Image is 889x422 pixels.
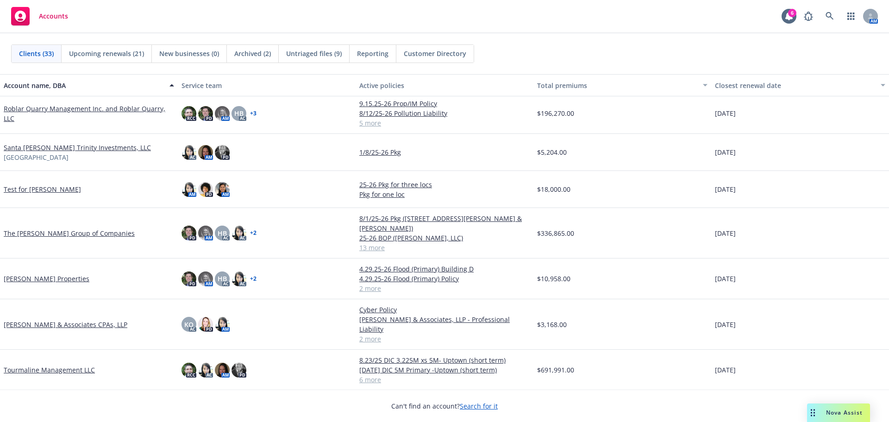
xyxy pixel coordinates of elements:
a: [DATE] DIC 5M Primary -Uptown (short term) [359,365,530,375]
span: $18,000.00 [537,184,570,194]
a: 4.29.25-26 Flood (Primary) Building D [359,264,530,274]
div: Account name, DBA [4,81,164,90]
span: $5,204.00 [537,147,567,157]
a: [PERSON_NAME] Properties [4,274,89,283]
a: Search for it [460,402,498,410]
span: [DATE] [715,108,736,118]
span: Untriaged files (9) [286,49,342,58]
span: Clients (33) [19,49,54,58]
img: photo [182,271,196,286]
span: New businesses (0) [159,49,219,58]
img: photo [198,182,213,197]
img: photo [182,226,196,240]
div: Drag to move [807,403,819,422]
span: [GEOGRAPHIC_DATA] [4,152,69,162]
img: photo [182,363,196,378]
a: [PERSON_NAME] & Associates, LLP - Professional Liability [359,315,530,334]
span: [DATE] [715,184,736,194]
a: 8/12/25-26 Pollution Liability [359,108,530,118]
button: Closest renewal date [711,74,889,96]
a: 5 more [359,118,530,128]
a: 2 more [359,334,530,344]
span: $196,270.00 [537,108,574,118]
img: photo [215,363,230,378]
img: photo [215,145,230,160]
img: photo [215,317,230,332]
a: Test for [PERSON_NAME] [4,184,81,194]
span: [DATE] [715,147,736,157]
img: photo [215,182,230,197]
a: 25-26 BOP ([PERSON_NAME], LLC) [359,233,530,243]
img: photo [198,226,213,240]
a: 8.23/25 DIC 3.225M xs 5M- Uptown (short term) [359,355,530,365]
a: + 2 [250,276,257,282]
span: Customer Directory [404,49,466,58]
span: KO [184,320,194,329]
img: photo [215,106,230,121]
a: The [PERSON_NAME] Group of Companies [4,228,135,238]
span: [DATE] [715,274,736,283]
a: 6 more [359,375,530,384]
a: 4.29.25-26 Flood (Primary) Policy [359,274,530,283]
div: 6 [788,8,796,17]
span: $691,991.00 [537,365,574,375]
span: [DATE] [715,365,736,375]
span: HB [218,274,227,283]
img: photo [198,145,213,160]
a: 1/8/25-26 Pkg [359,147,530,157]
span: [DATE] [715,228,736,238]
img: photo [198,106,213,121]
a: 9.15.25-26 Prop/IM Policy [359,99,530,108]
span: Nova Assist [826,409,863,416]
a: Accounts [7,3,72,29]
div: Active policies [359,81,530,90]
img: photo [232,363,246,378]
a: Santa [PERSON_NAME] Trinity Investments, LLC [4,143,151,152]
a: Pkg for one loc [359,189,530,199]
img: photo [198,271,213,286]
span: $3,168.00 [537,320,567,329]
button: Active policies [356,74,533,96]
span: [DATE] [715,320,736,329]
a: 8/1/25-26 Pkg ([STREET_ADDRESS][PERSON_NAME] & [PERSON_NAME]) [359,214,530,233]
img: photo [232,226,246,240]
span: Archived (2) [234,49,271,58]
a: 13 more [359,243,530,252]
button: Nova Assist [807,403,870,422]
span: Accounts [39,13,68,20]
img: photo [232,271,246,286]
span: Reporting [357,49,388,58]
span: Upcoming renewals (21) [69,49,144,58]
span: $10,958.00 [537,274,570,283]
a: 2 more [359,283,530,293]
div: Total premiums [537,81,697,90]
span: HB [218,228,227,238]
img: photo [198,363,213,378]
a: Report a Bug [799,7,818,25]
span: Can't find an account? [391,401,498,411]
a: + 3 [250,111,257,116]
a: Roblar Quarry Management Inc. and Roblar Quarry, LLC [4,104,174,123]
a: Tourmaline Management LLC [4,365,95,375]
img: photo [182,182,196,197]
img: photo [198,317,213,332]
button: Service team [178,74,356,96]
button: Total premiums [533,74,711,96]
img: photo [182,145,196,160]
a: Switch app [842,7,860,25]
a: [PERSON_NAME] & Associates CPAs, LLP [4,320,127,329]
div: Closest renewal date [715,81,875,90]
a: 25-26 Pkg for three locs [359,180,530,189]
span: HB [234,108,244,118]
a: Cyber Policy [359,305,530,315]
a: Search [820,7,839,25]
img: photo [182,106,196,121]
div: Service team [182,81,352,90]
